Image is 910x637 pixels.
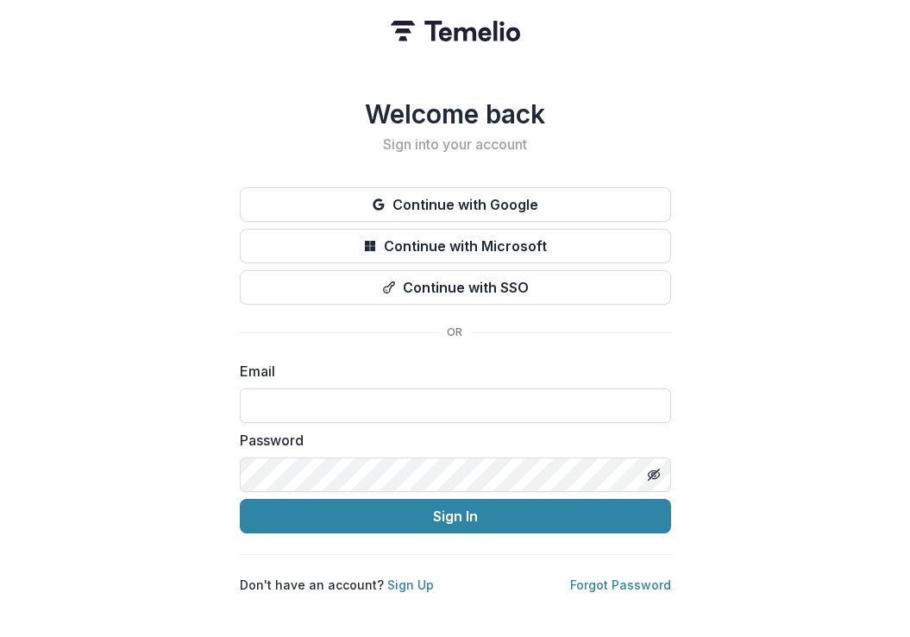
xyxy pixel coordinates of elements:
[240,499,671,533] button: Sign In
[640,461,668,489] button: Toggle password visibility
[240,576,434,594] p: Don't have an account?
[240,361,661,382] label: Email
[240,187,671,222] button: Continue with Google
[240,270,671,305] button: Continue with SSO
[387,577,434,592] a: Sign Up
[240,430,661,451] label: Password
[570,577,671,592] a: Forgot Password
[391,21,520,41] img: Temelio
[240,229,671,263] button: Continue with Microsoft
[240,98,671,129] h1: Welcome back
[240,136,671,153] h2: Sign into your account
